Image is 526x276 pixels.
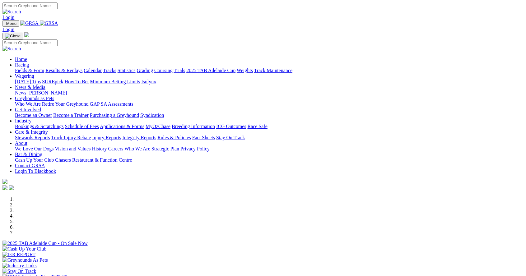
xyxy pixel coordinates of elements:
[122,135,156,140] a: Integrity Reports
[92,135,121,140] a: Injury Reports
[15,68,44,73] a: Fields & Form
[15,101,524,107] div: Greyhounds as Pets
[124,146,150,151] a: Who We Are
[15,68,524,73] div: Racing
[186,68,235,73] a: 2025 TAB Adelaide Cup
[55,146,91,151] a: Vision and Values
[216,135,245,140] a: Stay On Track
[90,79,140,84] a: Minimum Betting Limits
[2,179,7,184] img: logo-grsa-white.png
[192,135,215,140] a: Fact Sheets
[15,152,42,157] a: Bar & Dining
[42,101,89,107] a: Retire Your Greyhound
[15,90,26,95] a: News
[247,124,267,129] a: Race Safe
[15,124,524,129] div: Industry
[15,157,54,163] a: Cash Up Your Club
[15,62,29,67] a: Racing
[40,21,58,26] img: GRSA
[15,79,41,84] a: [DATE] Tips
[55,157,132,163] a: Chasers Restaurant & Function Centre
[20,21,39,26] img: GRSA
[15,73,34,79] a: Wagering
[53,113,89,118] a: Become a Trainer
[2,185,7,190] img: facebook.svg
[15,113,524,118] div: Get Involved
[65,79,89,84] a: How To Bet
[2,257,48,263] img: Greyhounds As Pets
[42,79,63,84] a: SUREpick
[2,269,36,274] img: Stay On Track
[15,79,524,85] div: Wagering
[2,2,58,9] input: Search
[180,146,210,151] a: Privacy Policy
[15,163,45,168] a: Contact GRSA
[140,113,164,118] a: Syndication
[45,68,82,73] a: Results & Replays
[174,68,185,73] a: Trials
[2,39,58,46] input: Search
[15,129,48,135] a: Care & Integrity
[84,68,102,73] a: Calendar
[15,101,41,107] a: Who We Are
[2,252,35,257] img: IER REPORT
[2,46,21,52] img: Search
[15,157,524,163] div: Bar & Dining
[2,15,14,20] a: Login
[216,124,246,129] a: ICG Outcomes
[15,96,54,101] a: Greyhounds as Pets
[154,68,173,73] a: Coursing
[172,124,215,129] a: Breeding Information
[15,113,52,118] a: Become an Owner
[5,34,21,39] img: Close
[2,27,14,32] a: Login
[6,21,16,26] span: Menu
[15,168,56,174] a: Login To Blackbook
[24,32,29,37] img: logo-grsa-white.png
[118,68,136,73] a: Statistics
[141,79,156,84] a: Isolynx
[9,185,14,190] img: twitter.svg
[92,146,107,151] a: History
[15,146,524,152] div: About
[137,68,153,73] a: Grading
[15,85,45,90] a: News & Media
[151,146,179,151] a: Strategic Plan
[15,146,54,151] a: We Love Our Dogs
[157,135,191,140] a: Rules & Policies
[237,68,253,73] a: Weights
[2,9,21,15] img: Search
[2,20,19,27] button: Toggle navigation
[15,135,50,140] a: Stewards Reports
[103,68,116,73] a: Tracks
[51,135,91,140] a: Track Injury Rebate
[146,124,170,129] a: MyOzChase
[15,90,524,96] div: News & Media
[100,124,144,129] a: Applications & Forms
[15,107,41,112] a: Get Involved
[2,33,23,39] button: Toggle navigation
[15,118,31,123] a: Industry
[27,90,67,95] a: [PERSON_NAME]
[65,124,99,129] a: Schedule of Fees
[90,113,139,118] a: Purchasing a Greyhound
[15,57,27,62] a: Home
[254,68,292,73] a: Track Maintenance
[15,140,27,146] a: About
[2,241,88,246] img: 2025 TAB Adelaide Cup - On Sale Now
[108,146,123,151] a: Careers
[90,101,133,107] a: GAP SA Assessments
[15,124,63,129] a: Bookings & Scratchings
[2,263,37,269] img: Industry Links
[15,135,524,140] div: Care & Integrity
[2,246,46,252] img: Cash Up Your Club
